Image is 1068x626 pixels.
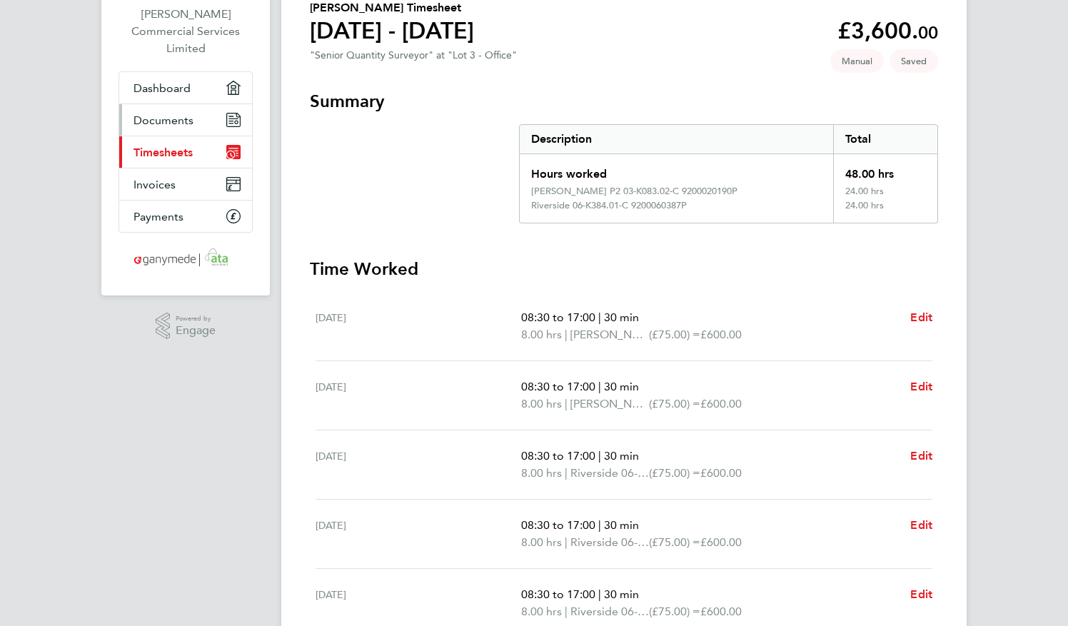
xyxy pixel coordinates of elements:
[830,49,884,73] span: This timesheet was manually created.
[910,449,932,463] span: Edit
[700,605,742,618] span: £600.00
[176,325,216,337] span: Engage
[521,449,595,463] span: 08:30 to 17:00
[521,587,595,601] span: 08:30 to 17:00
[570,465,649,482] span: Riverside 06-K384.01-C 9200060387P
[910,448,932,465] a: Edit
[521,518,595,532] span: 08:30 to 17:00
[133,210,183,223] span: Payments
[316,448,521,482] div: [DATE]
[700,328,742,341] span: £600.00
[133,113,193,127] span: Documents
[521,466,562,480] span: 8.00 hrs
[520,125,833,153] div: Description
[598,587,601,601] span: |
[316,517,521,551] div: [DATE]
[119,247,253,270] a: Go to home page
[133,81,191,95] span: Dashboard
[310,90,938,113] h3: Summary
[316,378,521,413] div: [DATE]
[604,380,639,393] span: 30 min
[837,17,938,44] app-decimal: £3,600.
[531,200,687,211] div: Riverside 06-K384.01-C 9200060387P
[833,154,937,186] div: 48.00 hrs
[130,247,242,270] img: ganymedesolutions-logo-retina.png
[310,258,938,281] h3: Time Worked
[531,186,737,197] div: [PERSON_NAME] P2 03-K083.02-C 9200020190P
[133,146,193,159] span: Timesheets
[565,328,568,341] span: |
[649,605,700,618] span: (£75.00) =
[119,201,252,232] a: Payments
[604,518,639,532] span: 30 min
[520,154,833,186] div: Hours worked
[521,605,562,618] span: 8.00 hrs
[521,397,562,410] span: 8.00 hrs
[910,587,932,601] span: Edit
[570,603,649,620] span: Riverside 06-K384.01-C 9200060387P
[604,587,639,601] span: 30 min
[910,309,932,326] a: Edit
[519,124,938,223] div: Summary
[833,186,937,200] div: 24.00 hrs
[649,535,700,549] span: (£75.00) =
[521,380,595,393] span: 08:30 to 17:00
[119,6,253,57] a: [PERSON_NAME] Commercial Services Limited
[700,535,742,549] span: £600.00
[119,168,252,200] a: Invoices
[316,309,521,343] div: [DATE]
[521,535,562,549] span: 8.00 hrs
[604,311,639,324] span: 30 min
[910,518,932,532] span: Edit
[570,326,649,343] span: [PERSON_NAME] P2 03-K083.02-C 9200020190P
[604,449,639,463] span: 30 min
[890,49,938,73] span: This timesheet is Saved.
[649,466,700,480] span: (£75.00) =
[570,395,649,413] span: [PERSON_NAME] P2 03-K083.02-C 9200020190P
[910,517,932,534] a: Edit
[565,535,568,549] span: |
[910,378,932,395] a: Edit
[521,328,562,341] span: 8.00 hrs
[119,72,252,104] a: Dashboard
[598,311,601,324] span: |
[910,380,932,393] span: Edit
[918,22,938,43] span: 00
[910,311,932,324] span: Edit
[310,49,517,61] div: "Senior Quantity Surveyor" at "Lot 3 - Office"
[570,534,649,551] span: Riverside 06-K384.01-C 9200060387P
[521,311,595,324] span: 08:30 to 17:00
[649,397,700,410] span: (£75.00) =
[565,605,568,618] span: |
[598,518,601,532] span: |
[598,380,601,393] span: |
[649,328,700,341] span: (£75.00) =
[565,397,568,410] span: |
[119,136,252,168] a: Timesheets
[565,466,568,480] span: |
[156,313,216,340] a: Powered byEngage
[133,178,176,191] span: Invoices
[833,125,937,153] div: Total
[700,466,742,480] span: £600.00
[119,104,252,136] a: Documents
[598,449,601,463] span: |
[910,586,932,603] a: Edit
[316,586,521,620] div: [DATE]
[176,313,216,325] span: Powered by
[833,200,937,223] div: 24.00 hrs
[310,16,474,45] h1: [DATE] - [DATE]
[700,397,742,410] span: £600.00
